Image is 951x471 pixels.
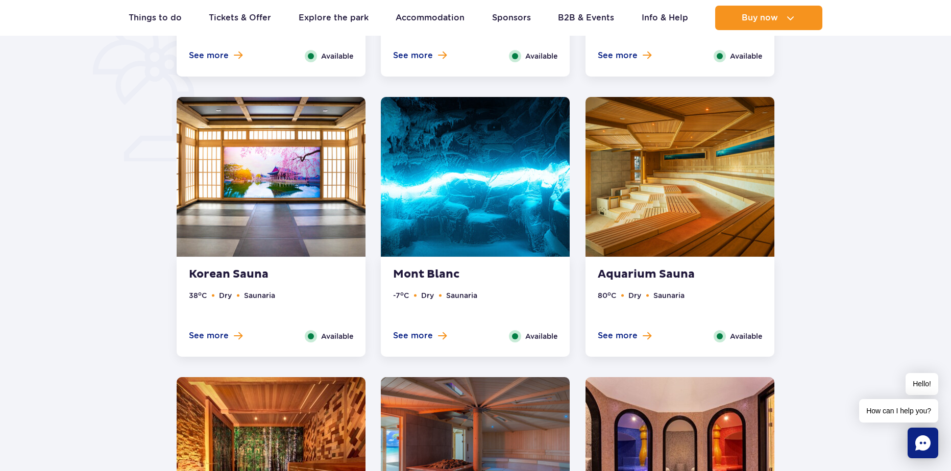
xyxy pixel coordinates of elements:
[189,50,242,61] button: See more
[393,267,517,282] strong: Mont Blanc
[219,290,232,301] li: Dry
[730,331,762,342] span: Available
[393,330,433,341] span: See more
[598,330,638,341] span: See more
[906,373,938,395] span: Hello!
[189,267,312,282] strong: Korean Sauna
[859,399,938,423] span: How can I help you?
[400,290,404,297] sup: o
[244,290,275,301] li: Saunaria
[607,290,611,297] sup: o
[189,50,229,61] span: See more
[446,290,477,301] li: Saunaria
[321,51,353,62] span: Available
[598,290,616,301] li: 80 C
[628,290,641,301] li: Dry
[189,290,207,301] li: 38 C
[189,330,229,341] span: See more
[525,51,557,62] span: Available
[598,50,651,61] button: See more
[381,97,570,257] img: Mont Blanc
[908,428,938,458] div: Chat
[177,97,365,257] img: Koreańska sala wypoczynku
[586,97,774,257] img: Sauna Akwarium
[715,6,822,30] button: Buy now
[525,331,557,342] span: Available
[393,50,433,61] span: See more
[393,50,447,61] button: See more
[209,6,271,30] a: Tickets & Offer
[642,6,688,30] a: Info & Help
[198,290,202,297] sup: o
[492,6,531,30] a: Sponsors
[393,330,447,341] button: See more
[129,6,182,30] a: Things to do
[742,13,778,22] span: Buy now
[396,6,465,30] a: Accommodation
[598,330,651,341] button: See more
[598,267,721,282] strong: Aquarium Sauna
[421,290,434,301] li: Dry
[189,330,242,341] button: See more
[299,6,369,30] a: Explore the park
[598,50,638,61] span: See more
[321,331,353,342] span: Available
[730,51,762,62] span: Available
[393,290,409,301] li: -7 C
[558,6,614,30] a: B2B & Events
[653,290,685,301] li: Saunaria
